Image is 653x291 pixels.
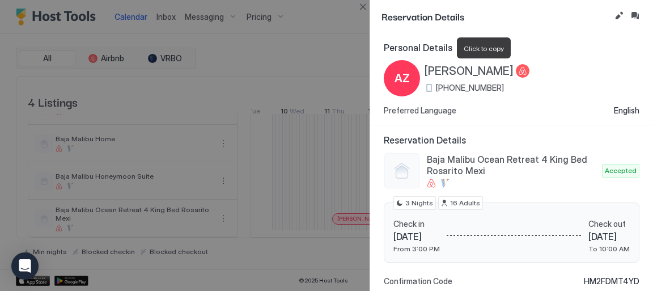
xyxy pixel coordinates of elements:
span: Confirmation Code [384,276,452,286]
span: Check in [393,219,440,229]
span: English [614,106,639,116]
span: AZ [395,70,410,87]
span: 16 Adults [450,198,480,208]
span: From 3:00 PM [393,244,440,253]
span: Baja Malibu Ocean Retreat 4 King Bed Rosarito Mexi [427,154,597,176]
button: Inbox [628,9,642,23]
span: Reservation Details [381,9,610,23]
span: Click to copy [464,44,504,53]
span: Check out [588,219,630,229]
div: Open Intercom Messenger [11,252,39,280]
span: To 10:00 AM [588,244,630,253]
span: 3 Nights [405,198,433,208]
span: Preferred Language [384,106,456,116]
span: Reservation Details [384,134,639,146]
button: Edit reservation [612,9,626,23]
span: [PHONE_NUMBER] [436,83,504,93]
span: [DATE] [588,231,630,242]
span: Accepted [605,166,637,176]
span: [PERSON_NAME] [425,64,514,78]
span: [DATE] [393,231,440,242]
span: HM2FDMT4YD [584,276,639,286]
span: Personal Details [384,42,639,53]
